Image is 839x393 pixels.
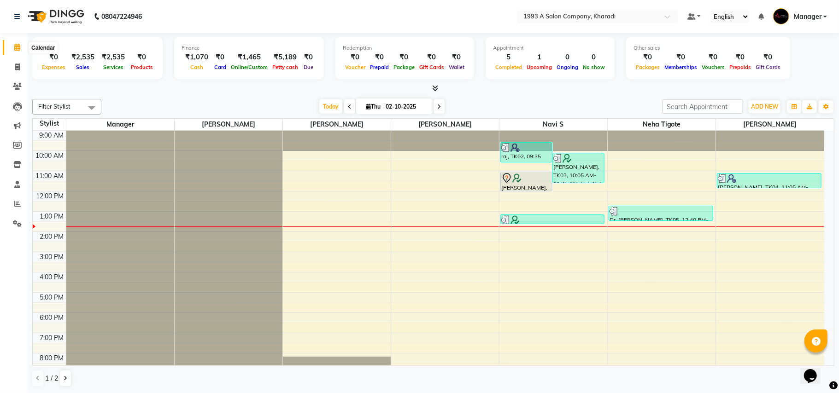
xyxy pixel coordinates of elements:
[524,64,554,70] span: Upcoming
[634,52,662,63] div: ₹0
[38,333,66,343] div: 7:00 PM
[38,272,66,282] div: 4:00 PM
[554,52,581,63] div: 0
[35,191,66,201] div: 12:00 PM
[23,4,87,29] img: logo
[493,64,524,70] span: Completed
[38,252,66,262] div: 3:00 PM
[38,313,66,323] div: 6:00 PM
[391,52,417,63] div: ₹0
[493,52,524,63] div: 5
[343,44,467,52] div: Redemption
[753,64,783,70] span: Gift Cards
[29,42,57,53] div: Calendar
[446,64,467,70] span: Wallet
[319,99,342,114] span: Today
[554,64,581,70] span: Ongoing
[40,44,155,52] div: Total
[417,52,446,63] div: ₹0
[229,64,270,70] span: Online/Custom
[270,52,300,63] div: ₹5,189
[391,119,499,130] span: [PERSON_NAME]
[391,64,417,70] span: Package
[40,64,68,70] span: Expenses
[716,119,824,130] span: [PERSON_NAME]
[66,119,174,130] span: Manager
[699,52,727,63] div: ₹0
[98,52,129,63] div: ₹2,535
[129,64,155,70] span: Products
[74,64,92,70] span: Sales
[270,64,300,70] span: Petty cash
[800,356,830,384] iframe: chat widget
[129,52,155,63] div: ₹0
[188,64,205,70] span: Cash
[343,64,368,70] span: Voucher
[34,171,66,181] div: 11:00 AM
[45,374,58,383] span: 1 / 2
[499,119,607,130] span: Navi S
[663,99,743,114] input: Search Appointment
[38,353,66,363] div: 8:00 PM
[501,143,552,162] div: raj, TK02, 09:35 AM-10:35 AM, Hair Cut - [DEMOGRAPHIC_DATA] (₹350)
[343,52,368,63] div: ₹0
[38,212,66,221] div: 1:00 PM
[368,64,391,70] span: Prepaid
[212,52,229,63] div: ₹0
[182,44,317,52] div: Finance
[417,64,446,70] span: Gift Cards
[717,173,821,188] div: [PERSON_NAME], TK04, 11:05 AM-11:50 AM, Hair Wash - Biotop - [DEMOGRAPHIC_DATA] (₹450),Threading ...
[751,103,778,110] span: ADD NEW
[38,103,70,110] span: Filter Stylist
[524,52,554,63] div: 1
[283,119,391,130] span: [PERSON_NAME]
[446,52,467,63] div: ₹0
[581,64,607,70] span: No show
[727,64,753,70] span: Prepaids
[182,52,212,63] div: ₹1,070
[33,119,66,128] div: Stylist
[40,52,68,63] div: ₹0
[727,52,753,63] div: ₹0
[101,4,142,29] b: 08047224946
[175,119,282,130] span: [PERSON_NAME]
[581,52,607,63] div: 0
[609,206,712,220] div: Dr. [PERSON_NAME], TK05, 12:40 PM-01:25 PM, Threading - Upper lips - [DEMOGRAPHIC_DATA] (₹50),Thr...
[368,52,391,63] div: ₹0
[553,153,604,183] div: [PERSON_NAME], TK03, 10:05 AM-11:35 AM, Hair Cut - [DEMOGRAPHIC_DATA] (₹350),[PERSON_NAME] Stylin...
[501,215,604,224] div: [PERSON_NAME], TK06, 01:05 PM-01:35 PM, Pedicure - Signature pedicure - [DEMOGRAPHIC_DATA] (₹1000)
[101,64,126,70] span: Services
[662,52,699,63] div: ₹0
[364,103,383,110] span: Thu
[212,64,229,70] span: Card
[38,131,66,140] div: 9:00 AM
[634,44,783,52] div: Other sales
[753,52,783,63] div: ₹0
[34,151,66,161] div: 10:00 AM
[300,52,317,63] div: ₹0
[634,64,662,70] span: Packages
[38,293,66,302] div: 5:00 PM
[749,100,780,113] button: ADD NEW
[301,64,316,70] span: Due
[68,52,98,63] div: ₹2,535
[229,52,270,63] div: ₹1,465
[608,119,716,130] span: Neha Tigote
[794,12,821,22] span: Manager
[662,64,699,70] span: Memberships
[501,172,552,191] div: [PERSON_NAME], TK01, 11:00 AM-12:00 PM, Hair Cut - [DEMOGRAPHIC_DATA]
[383,100,429,114] input: 2025-10-02
[493,44,607,52] div: Appointment
[699,64,727,70] span: Vouchers
[773,8,789,24] img: Manager
[38,232,66,242] div: 2:00 PM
